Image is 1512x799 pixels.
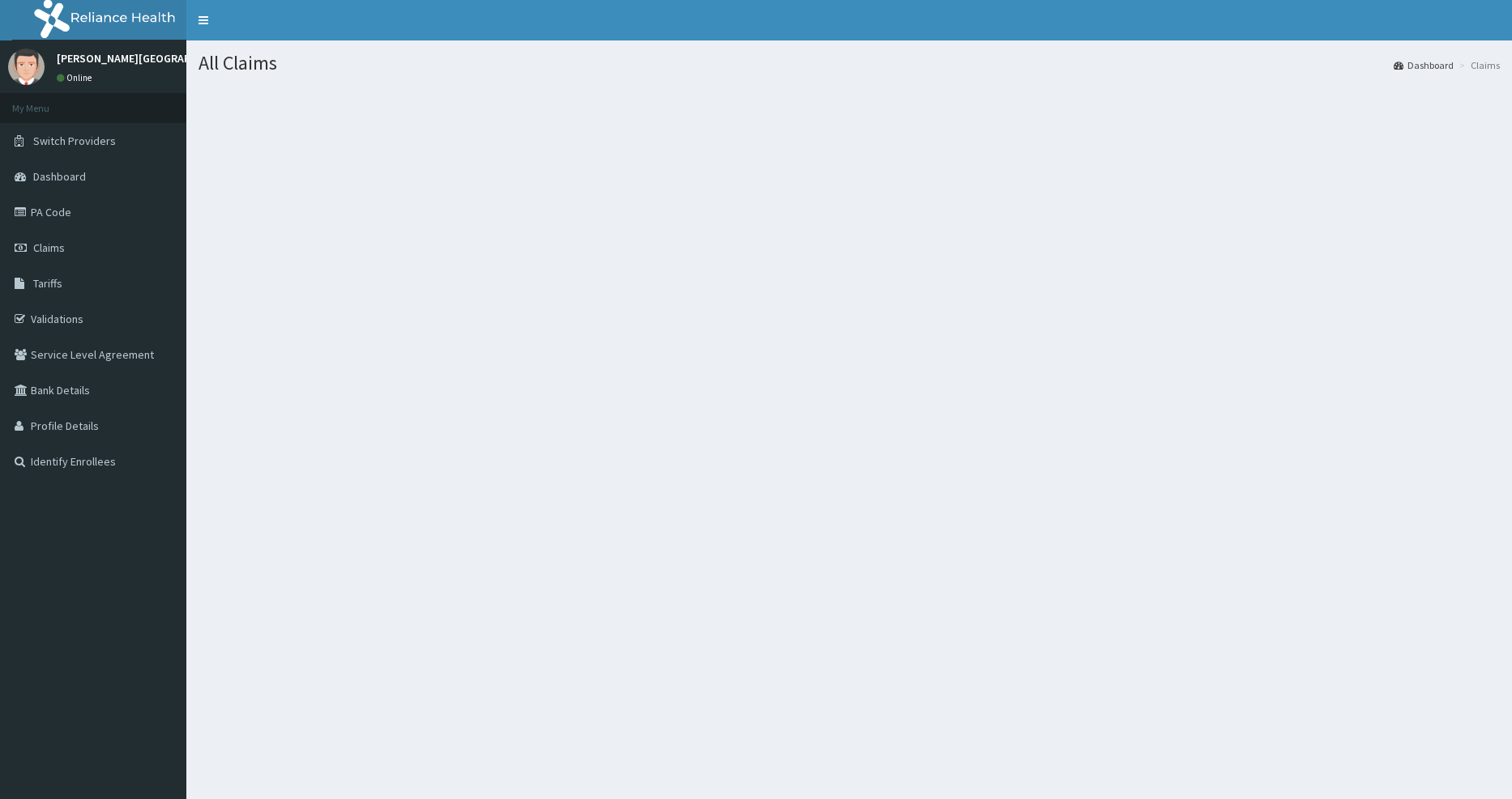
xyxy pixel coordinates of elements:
[33,240,65,255] span: Claims
[199,53,1500,74] h1: All Claims
[33,169,86,184] span: Dashboard
[33,276,62,291] span: Tariffs
[1455,58,1500,72] li: Claims
[57,53,243,64] p: [PERSON_NAME][GEOGRAPHIC_DATA]
[33,134,116,148] span: Switch Providers
[8,49,45,85] img: User Image
[57,72,96,83] a: Online
[1394,58,1454,72] a: Dashboard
